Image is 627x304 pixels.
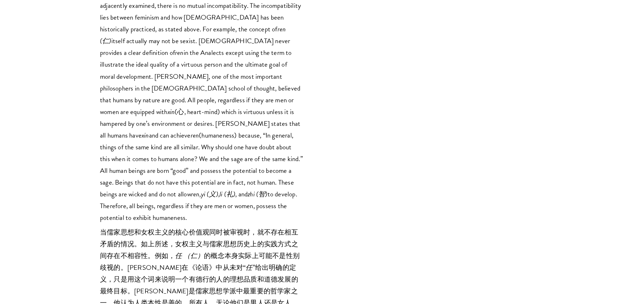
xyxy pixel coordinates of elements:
[191,189,200,199] em: ren
[168,107,175,117] em: xin
[246,262,252,273] em: 任
[201,189,218,199] em: yi (义)
[191,130,199,140] em: ren
[248,189,267,199] em: zhi (智)
[175,251,204,261] em: 任 （仁）
[220,189,235,199] em: li (礼)
[142,130,149,140] em: xin
[175,47,184,58] em: ren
